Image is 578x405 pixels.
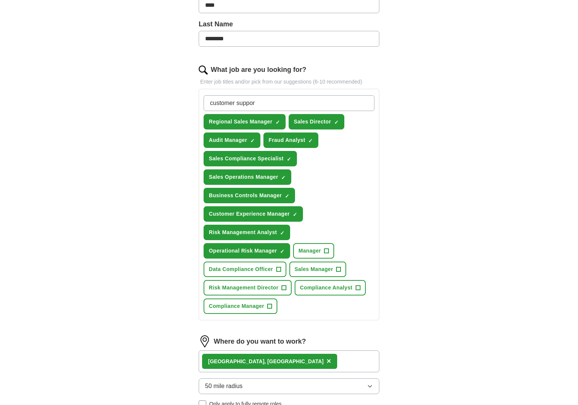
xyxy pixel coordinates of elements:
[209,173,278,181] span: Sales Operations Manager
[263,132,318,148] button: Fraud Analyst✓
[204,132,260,148] button: Audit Manager✓
[204,151,297,166] button: Sales Compliance Specialist✓
[275,119,280,125] span: ✓
[204,243,290,259] button: Operational Risk Manager✓
[209,302,264,310] span: Compliance Manager
[289,114,344,129] button: Sales Director✓
[209,210,290,218] span: Customer Experience Manager
[204,280,292,295] button: Risk Management Director
[308,138,313,144] span: ✓
[209,228,277,236] span: Risk Management Analyst
[300,284,353,292] span: Compliance Analyst
[250,138,255,144] span: ✓
[199,78,379,86] p: Enter job titles and/or pick from our suggestions (6-10 recommended)
[293,243,334,259] button: Manager
[209,247,277,255] span: Operational Risk Manager
[295,280,366,295] button: Compliance Analyst
[205,382,243,391] span: 50 mile radius
[209,136,247,144] span: Audit Manager
[214,336,306,347] label: Where do you want to work?
[204,206,303,222] button: Customer Experience Manager✓
[204,298,277,314] button: Compliance Manager
[211,65,306,75] label: What job are you looking for?
[289,262,347,277] button: Sales Manager
[204,188,295,203] button: Business Controls Manager✓
[280,230,284,236] span: ✓
[209,118,272,126] span: Regional Sales Manager
[298,247,321,255] span: Manager
[209,265,273,273] span: Data Compliance Officer
[293,212,297,218] span: ✓
[204,262,286,277] button: Data Compliance Officer
[334,119,339,125] span: ✓
[204,95,374,111] input: Type a job title and press enter
[204,225,290,240] button: Risk Management Analyst✓
[294,118,331,126] span: Sales Director
[209,192,282,199] span: Business Controls Manager
[209,284,278,292] span: Risk Management Director
[199,378,379,394] button: 50 mile radius
[209,155,284,163] span: Sales Compliance Specialist
[208,358,324,365] div: [GEOGRAPHIC_DATA], [GEOGRAPHIC_DATA]
[199,65,208,75] img: search.png
[269,136,305,144] span: Fraud Analyst
[281,175,286,181] span: ✓
[199,19,379,29] label: Last Name
[327,357,331,365] span: ×
[295,265,333,273] span: Sales Manager
[287,156,291,162] span: ✓
[280,248,284,254] span: ✓
[204,169,291,185] button: Sales Operations Manager✓
[199,335,211,347] img: location.png
[327,356,331,367] button: ×
[285,193,289,199] span: ✓
[204,114,286,129] button: Regional Sales Manager✓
